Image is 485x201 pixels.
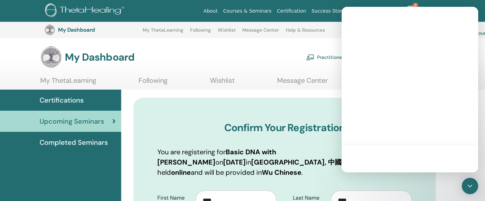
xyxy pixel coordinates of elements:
img: chalkboard-teacher.svg [306,54,314,60]
a: Success Stories [309,5,352,17]
img: logo.png [45,3,127,19]
a: Resources [352,5,382,17]
b: [GEOGRAPHIC_DATA], 中國 [251,158,342,167]
a: About [201,5,220,17]
a: Following [139,76,168,90]
a: Store [382,5,400,17]
a: My ThetaLearning [143,27,183,38]
b: [DATE] [223,158,246,167]
h3: My Dashboard [65,51,134,63]
a: Wishlist [210,76,235,90]
img: default.jpg [405,5,416,16]
span: Certifications [40,95,84,105]
a: Message Center [242,27,279,38]
a: Courses & Seminars [220,5,274,17]
a: Wishlist [218,27,236,38]
a: Following [190,27,211,38]
h3: Confirm Your Registration [157,122,412,134]
a: Practitioner Dashboard [306,50,370,65]
img: default.jpg [44,25,55,35]
span: 4 [413,3,418,8]
img: default.jpg [40,46,62,68]
span: Completed Seminars [40,137,108,148]
p: You are registering for on in . This seminar will be held and will be provided in . [157,147,412,177]
a: Help & Resources [286,27,325,38]
a: Certification [274,5,309,17]
b: online [171,168,191,177]
b: Wu Chinese [262,168,301,177]
h3: My Dashboard [58,27,126,33]
b: Basic DNA with [PERSON_NAME] [157,148,276,167]
div: Open Intercom Messenger [462,178,478,194]
a: Message Center [277,76,328,90]
a: My ThetaLearning [40,76,96,90]
span: Upcoming Seminars [40,116,104,126]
